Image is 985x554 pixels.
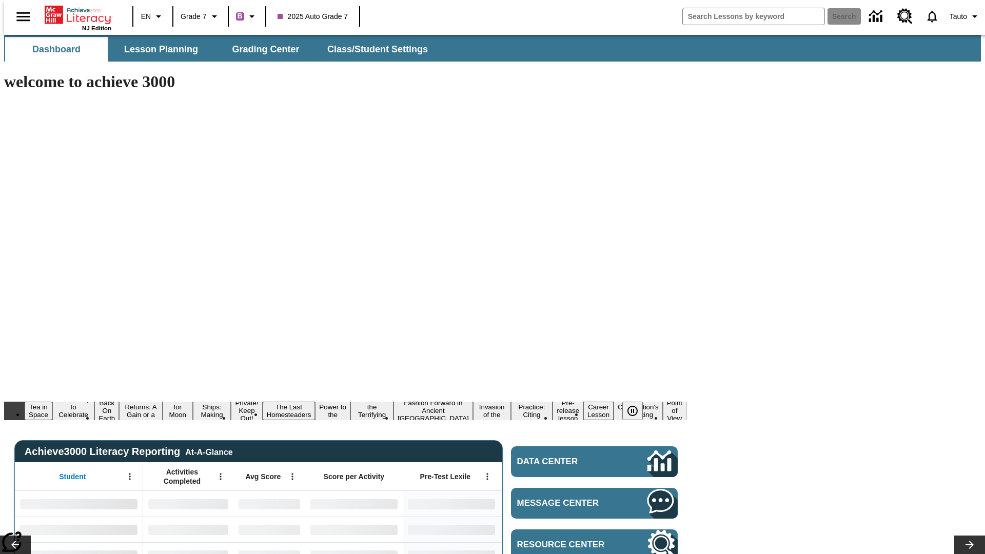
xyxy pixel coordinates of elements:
[185,446,232,457] div: At-A-Glance
[141,11,151,22] span: EN
[245,472,281,481] span: Avg Score
[232,44,299,55] span: Grading Center
[25,446,233,458] span: Achieve3000 Literacy Reporting
[622,402,643,420] button: Pause
[663,398,686,424] button: Slide 17 Point of View
[517,498,617,508] span: Message Center
[233,517,305,542] div: No Data,
[863,3,891,31] a: Data Center
[45,4,111,31] div: Home
[136,7,169,26] button: Language: EN, Select a language
[683,8,824,25] input: search field
[94,398,119,424] button: Slide 3 Back On Earth
[919,3,945,30] a: Notifications
[517,457,613,467] span: Data Center
[52,394,95,428] button: Slide 2 Get Ready to Celebrate Juneteenth!
[193,394,231,428] button: Slide 6 Cruise Ships: Making Waves
[124,44,198,55] span: Lesson Planning
[263,402,316,420] button: Slide 8 The Last Homesteaders
[4,35,981,62] div: SubNavbar
[232,7,262,26] button: Boost Class color is purple. Change class color
[143,517,233,542] div: No Data,
[143,491,233,517] div: No Data,
[213,469,228,484] button: Open Menu
[148,467,216,486] span: Activities Completed
[59,472,86,481] span: Student
[25,402,52,420] button: Slide 1 Tea in Space
[583,402,614,420] button: Slide 15 Career Lesson
[278,11,348,22] span: 2025 Auto Grade 7
[5,37,108,62] button: Dashboard
[45,5,111,25] a: Home
[420,472,471,481] span: Pre-Test Lexile
[950,11,967,22] span: Tauto
[122,469,137,484] button: Open Menu
[110,37,212,62] button: Lesson Planning
[945,7,985,26] button: Profile/Settings
[176,7,225,26] button: Grade: Grade 7, Select a grade
[4,72,686,91] h1: welcome to achieve 3000
[238,10,243,23] span: B
[231,398,262,424] button: Slide 7 Private! Keep Out!
[32,44,81,55] span: Dashboard
[319,37,436,62] button: Class/Student Settings
[350,394,393,428] button: Slide 10 Attack of the Terrifying Tomatoes
[4,37,437,62] div: SubNavbar
[163,394,193,428] button: Slide 5 Time for Moon Rules?
[315,394,350,428] button: Slide 9 Solar Power to the People
[480,469,495,484] button: Open Menu
[511,446,678,477] a: Data Center
[511,394,553,428] button: Slide 13 Mixed Practice: Citing Evidence
[8,2,38,32] button: Open side menu
[181,11,207,22] span: Grade 7
[324,472,385,481] span: Score per Activity
[327,44,428,55] span: Class/Student Settings
[954,536,985,554] button: Lesson carousel, Next
[233,491,305,517] div: No Data,
[214,37,317,62] button: Grading Center
[119,394,162,428] button: Slide 4 Free Returns: A Gain or a Drain?
[285,469,300,484] button: Open Menu
[517,540,617,550] span: Resource Center
[553,398,583,424] button: Slide 14 Pre-release lesson
[614,394,663,428] button: Slide 16 The Constitution's Balancing Act
[82,25,111,31] span: NJ Edition
[473,394,511,428] button: Slide 12 The Invasion of the Free CD
[891,3,919,30] a: Resource Center, Will open in new tab
[622,402,653,420] div: Pause
[393,398,473,424] button: Slide 11 Fashion Forward in Ancient Rome
[511,488,678,519] a: Message Center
